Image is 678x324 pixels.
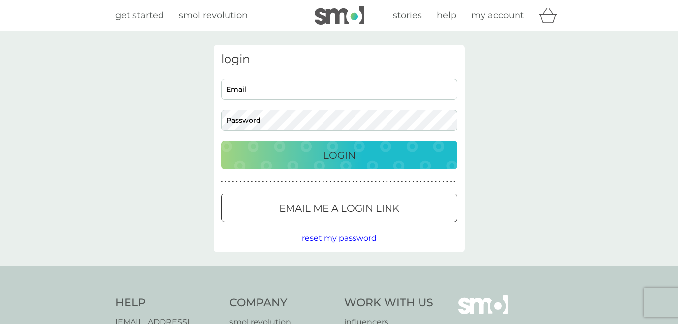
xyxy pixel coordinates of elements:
[115,10,164,21] span: get started
[221,141,457,169] button: Login
[266,179,268,184] p: ●
[179,10,248,21] span: smol revolution
[349,179,351,184] p: ●
[341,179,343,184] p: ●
[279,200,399,216] p: Email me a login link
[439,179,441,184] p: ●
[471,10,524,21] span: my account
[435,179,437,184] p: ●
[446,179,448,184] p: ●
[255,179,257,184] p: ●
[337,179,339,184] p: ●
[302,233,377,243] span: reset my password
[232,179,234,184] p: ●
[240,179,242,184] p: ●
[401,179,403,184] p: ●
[393,8,422,23] a: stories
[390,179,392,184] p: ●
[356,179,358,184] p: ●
[243,179,245,184] p: ●
[277,179,279,184] p: ●
[360,179,362,184] p: ●
[251,179,253,184] p: ●
[375,179,377,184] p: ●
[225,179,226,184] p: ●
[221,52,457,66] h3: login
[300,179,302,184] p: ●
[423,179,425,184] p: ●
[322,179,324,184] p: ●
[386,179,388,184] p: ●
[382,179,384,184] p: ●
[221,179,223,184] p: ●
[319,179,321,184] p: ●
[221,194,457,222] button: Email me a login link
[281,179,283,184] p: ●
[333,179,335,184] p: ●
[326,179,328,184] p: ●
[450,179,452,184] p: ●
[311,179,313,184] p: ●
[270,179,272,184] p: ●
[315,6,364,25] img: smol
[236,179,238,184] p: ●
[258,179,260,184] p: ●
[330,179,332,184] p: ●
[179,8,248,23] a: smol revolution
[409,179,411,184] p: ●
[397,179,399,184] p: ●
[345,179,347,184] p: ●
[442,179,444,184] p: ●
[393,179,395,184] p: ●
[416,179,418,184] p: ●
[229,295,334,311] h4: Company
[344,295,433,311] h4: Work With Us
[431,179,433,184] p: ●
[437,8,456,23] a: help
[289,179,291,184] p: ●
[302,232,377,245] button: reset my password
[273,179,275,184] p: ●
[315,179,317,184] p: ●
[405,179,407,184] p: ●
[453,179,455,184] p: ●
[292,179,294,184] p: ●
[247,179,249,184] p: ●
[367,179,369,184] p: ●
[427,179,429,184] p: ●
[303,179,305,184] p: ●
[228,179,230,184] p: ●
[307,179,309,184] p: ●
[363,179,365,184] p: ●
[393,10,422,21] span: stories
[412,179,414,184] p: ●
[420,179,422,184] p: ●
[437,10,456,21] span: help
[115,8,164,23] a: get started
[285,179,287,184] p: ●
[115,295,220,311] h4: Help
[471,8,524,23] a: my account
[262,179,264,184] p: ●
[296,179,298,184] p: ●
[352,179,354,184] p: ●
[323,147,355,163] p: Login
[379,179,381,184] p: ●
[371,179,373,184] p: ●
[539,5,563,25] div: basket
